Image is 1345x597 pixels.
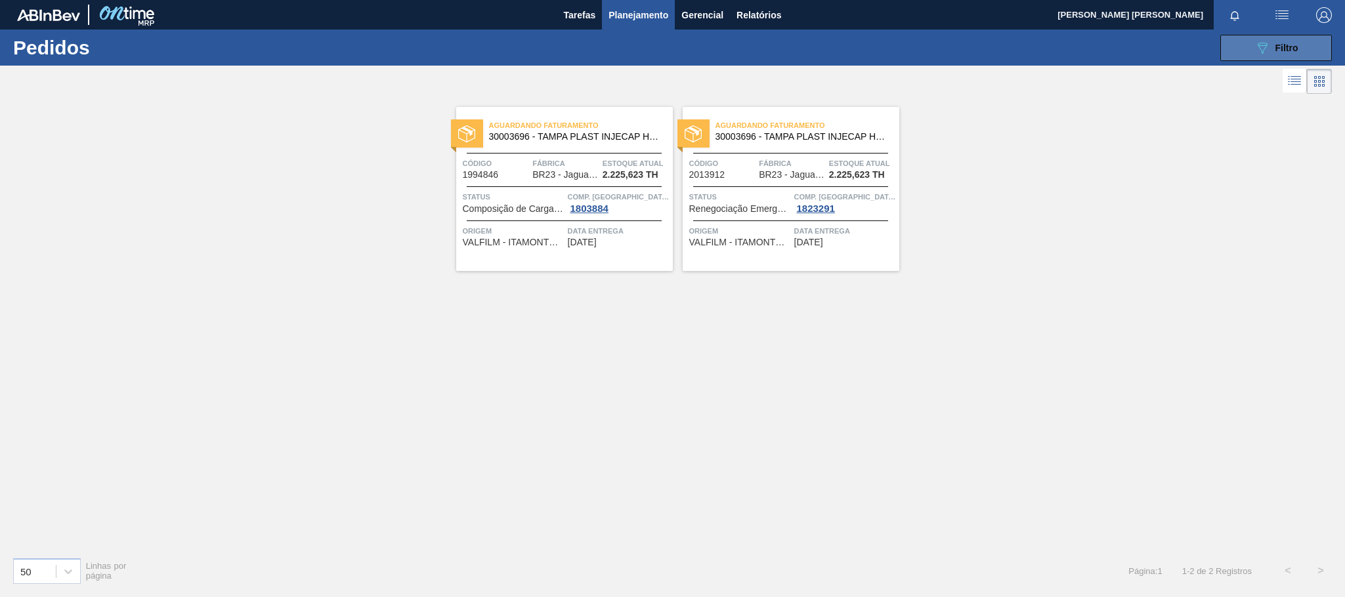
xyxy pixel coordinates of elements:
[532,157,599,170] span: Fábrica
[1307,69,1332,94] div: Visão em Cards
[1283,69,1307,94] div: Visão em Lista
[489,119,673,132] span: Aguardando Faturamento
[689,157,756,170] span: Código
[681,7,723,23] span: Gerencial
[794,237,823,247] span: 08/09/2025
[603,170,658,180] span: 2.225,623 TH
[463,170,499,180] span: 1994846
[715,119,899,132] span: Aguardando Faturamento
[689,190,791,203] span: Status
[568,203,611,214] div: 1803884
[715,132,889,142] span: 30003696 - TAMPA PLAST INJECAP H2OH LIMAO S/LINER
[794,203,838,214] div: 1823291
[759,170,824,180] span: BR23 - Jaguariúna
[608,7,668,23] span: Planejamento
[458,125,475,142] img: status
[568,237,597,247] span: 29/08/2025
[603,157,670,170] span: Estoque atual
[1214,6,1256,24] button: Notificações
[689,224,791,237] span: Origem
[446,107,673,271] a: statusAguardando Faturamento30003696 - TAMPA PLAST INJECAP H2OH LIMAO S/LINERCódigo1994846Fábrica...
[1316,7,1332,23] img: Logout
[463,204,565,214] span: Composição de Carga Aceita
[86,561,127,581] span: Linhas por página
[563,7,595,23] span: Tarefas
[463,157,530,170] span: Código
[1220,35,1332,61] button: Filtro
[689,237,791,247] span: VALFILM - ITAMONTE (MG)
[794,224,896,237] span: Data entrega
[737,7,781,23] span: Relatórios
[20,566,32,577] div: 50
[568,190,670,214] a: Comp. [GEOGRAPHIC_DATA]1803884
[568,224,670,237] span: Data entrega
[759,157,826,170] span: Fábrica
[463,224,565,237] span: Origem
[1182,566,1252,576] span: 1 - 2 de 2 Registros
[829,157,896,170] span: Estoque atual
[463,190,565,203] span: Status
[17,9,80,21] img: TNhmsLtSVTkK8tSr43FrP2fwEKptu5GPRR3wAAAABJRU5ErkJggg==
[689,170,725,180] span: 2013912
[1275,43,1298,53] span: Filtro
[794,190,896,203] span: Comp. Carga
[673,107,899,271] a: statusAguardando Faturamento30003696 - TAMPA PLAST INJECAP H2OH LIMAO S/LINERCódigo2013912Fábrica...
[829,170,885,180] span: 2.225,623 TH
[463,237,565,247] span: VALFILM - ITAMONTE (MG)
[13,40,211,55] h1: Pedidos
[489,132,662,142] span: 30003696 - TAMPA PLAST INJECAP H2OH LIMAO S/LINER
[685,125,702,142] img: status
[689,204,791,214] span: Renegociação Emergencial de Pedido Aceita
[1128,566,1162,576] span: Página : 1
[532,170,598,180] span: BR23 - Jaguariúna
[794,190,896,214] a: Comp. [GEOGRAPHIC_DATA]1823291
[1274,7,1290,23] img: userActions
[568,190,670,203] span: Comp. Carga
[1304,554,1337,587] button: >
[1271,554,1304,587] button: <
